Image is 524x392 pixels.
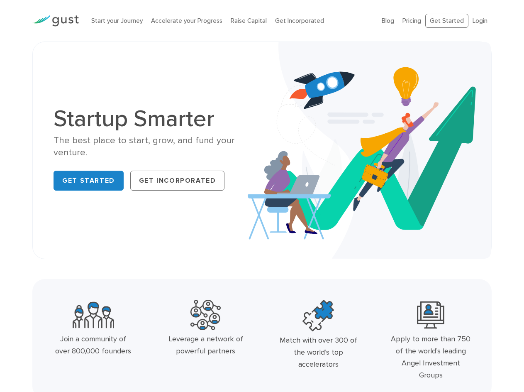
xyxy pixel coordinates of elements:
[190,300,221,330] img: Powerful Partners
[54,135,256,159] div: The best place to start, grow, and fund your venture.
[53,333,133,358] div: Join a community of over 800,000 founders
[302,300,334,331] img: Top Accelerators
[275,17,324,24] a: Get Incorporated
[473,17,487,24] a: Login
[425,14,468,28] a: Get Started
[91,17,143,24] a: Start your Journey
[231,17,267,24] a: Raise Capital
[417,300,444,330] img: Leading Angel Investment
[248,42,491,259] img: Startup Smarter Hero
[151,17,222,24] a: Accelerate your Progress
[73,300,114,330] img: Community Founders
[32,15,79,27] img: Gust Logo
[54,107,256,130] h1: Startup Smarter
[166,333,246,358] div: Leverage a network of powerful partners
[278,335,358,370] div: Match with over 300 of the world’s top accelerators
[54,171,124,191] a: Get Started
[402,17,421,24] a: Pricing
[130,171,225,191] a: Get Incorporated
[391,333,471,381] div: Apply to more than 750 of the world’s leading Angel Investment Groups
[382,17,394,24] a: Blog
